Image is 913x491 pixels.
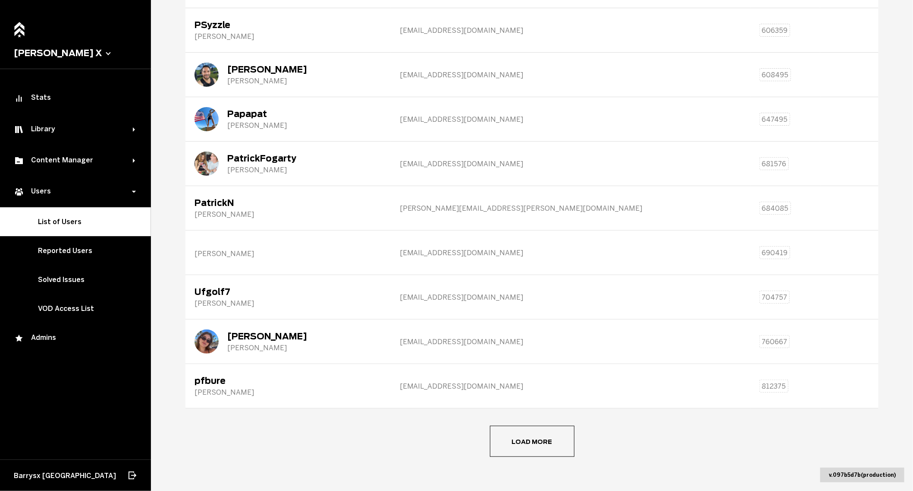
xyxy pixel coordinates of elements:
span: 608495 [762,71,789,79]
span: 606359 [762,26,788,35]
tr: Patrick[PERSON_NAME][PERSON_NAME][EMAIL_ADDRESS][DOMAIN_NAME]608495 [185,53,878,97]
div: Stats [14,93,137,104]
span: [EMAIL_ADDRESS][DOMAIN_NAME] [400,338,524,346]
img: Patrick [195,63,219,87]
tr: marypatrick[PERSON_NAME][PERSON_NAME][EMAIL_ADDRESS][DOMAIN_NAME]760667 [185,320,878,364]
div: v. 097b5d7b ( production ) [820,468,904,482]
div: [PERSON_NAME] [195,250,254,258]
div: Papapat [227,109,287,119]
div: Users [14,187,133,197]
span: [PERSON_NAME][EMAIL_ADDRESS][PERSON_NAME][DOMAIN_NAME] [400,204,643,212]
div: pfbure [195,376,254,386]
button: [PERSON_NAME] X [14,48,137,58]
span: Barrysx [GEOGRAPHIC_DATA] [14,472,116,480]
span: 760667 [762,338,788,346]
div: Ufgolf7 [195,287,254,297]
span: [EMAIL_ADDRESS][DOMAIN_NAME] [400,26,524,35]
div: Content Manager [14,155,133,166]
img: PatrickFogarty [195,152,219,176]
div: [PERSON_NAME] [227,331,307,342]
span: [EMAIL_ADDRESS][DOMAIN_NAME] [400,382,524,390]
div: PatrickN [195,198,254,208]
span: [EMAIL_ADDRESS][DOMAIN_NAME] [400,71,524,79]
button: Log out [127,466,137,485]
div: [PERSON_NAME] [227,166,296,174]
div: [PERSON_NAME] [195,32,254,41]
tr: PatrickN[PERSON_NAME][PERSON_NAME][EMAIL_ADDRESS][PERSON_NAME][DOMAIN_NAME]684085 [185,186,878,231]
div: [PERSON_NAME] [227,121,287,130]
div: PSyzzle [195,20,254,30]
span: 647495 [762,115,788,124]
img: marypatrick [195,329,219,354]
tr: PapapatPapapat[PERSON_NAME][EMAIL_ADDRESS][DOMAIN_NAME]647495 [185,97,878,142]
div: PatrickFogarty [227,153,296,164]
span: 690419 [762,249,788,257]
div: [PERSON_NAME] [195,388,254,396]
div: [PERSON_NAME] [195,210,254,219]
img: Papapat [195,107,219,131]
a: Home [12,17,27,36]
span: 684085 [762,204,789,212]
div: [PERSON_NAME] [227,64,307,75]
span: 704757 [762,293,788,301]
span: [EMAIL_ADDRESS][DOMAIN_NAME] [400,160,524,168]
div: [PERSON_NAME] [195,299,254,307]
div: Library [14,124,133,135]
tr: [PERSON_NAME][EMAIL_ADDRESS][DOMAIN_NAME]690419 [185,231,878,275]
tr: PatrickFogartyPatrickFogarty[PERSON_NAME][EMAIL_ADDRESS][DOMAIN_NAME]681576 [185,142,878,186]
span: 681576 [762,160,787,168]
span: [EMAIL_ADDRESS][DOMAIN_NAME] [400,293,524,301]
span: [EMAIL_ADDRESS][DOMAIN_NAME] [400,115,524,124]
tr: PSyzzle[PERSON_NAME][EMAIL_ADDRESS][DOMAIN_NAME]606359 [185,8,878,53]
tr: Ufgolf7[PERSON_NAME][EMAIL_ADDRESS][DOMAIN_NAME]704757 [185,275,878,320]
div: [PERSON_NAME] [227,344,307,352]
div: [PERSON_NAME] [227,77,307,85]
tr: pfbure[PERSON_NAME][EMAIL_ADDRESS][DOMAIN_NAME]812375 [185,364,878,409]
span: [EMAIL_ADDRESS][DOMAIN_NAME] [400,249,524,257]
div: Admins [14,333,137,344]
span: 812375 [762,382,786,390]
